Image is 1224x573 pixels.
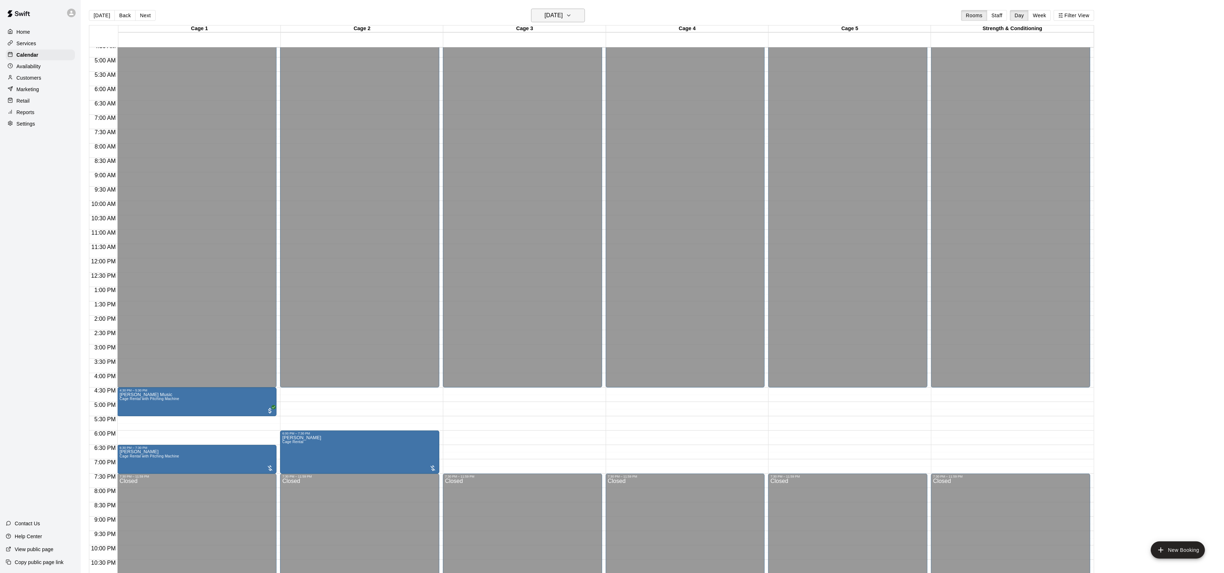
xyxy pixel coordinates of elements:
[16,28,30,36] p: Home
[608,475,763,478] div: 7:30 PM – 11:59 PM
[16,63,41,70] p: Availability
[961,10,987,21] button: Rooms
[282,475,437,478] div: 7:30 PM – 11:59 PM
[93,402,118,408] span: 5:00 PM
[93,129,118,135] span: 7:30 AM
[93,158,118,164] span: 8:30 AM
[119,475,274,478] div: 7:30 PM – 11:59 PM
[933,475,1088,478] div: 7:30 PM – 11:59 PM
[15,520,40,527] p: Contact Us
[6,61,75,72] a: Availability
[90,201,118,207] span: 10:00 AM
[16,51,38,58] p: Calendar
[15,559,63,566] p: Copy public page link
[93,531,118,537] span: 9:30 PM
[6,72,75,83] a: Customers
[1010,10,1029,21] button: Day
[280,431,439,474] div: 6:00 PM – 7:30 PM: Scott Cheatham
[93,57,118,64] span: 5:00 AM
[93,431,118,437] span: 6:00 PM
[1054,10,1094,21] button: Filter View
[135,10,155,21] button: Next
[119,454,179,458] span: Cage Rental with Pitching Machine
[90,230,118,236] span: 11:00 AM
[93,115,118,121] span: 7:00 AM
[16,40,36,47] p: Services
[6,118,75,129] a: Settings
[769,25,931,32] div: Cage 5
[93,287,118,293] span: 1:00 PM
[93,517,118,523] span: 9:00 PM
[93,172,118,178] span: 9:00 AM
[606,25,769,32] div: Cage 4
[531,9,585,22] button: [DATE]
[89,10,115,21] button: [DATE]
[282,440,303,444] span: Cage Rental
[445,475,600,478] div: 7:30 PM – 11:59 PM
[119,446,274,450] div: 6:30 PM – 7:30 PM
[16,74,41,81] p: Customers
[93,301,118,307] span: 1:30 PM
[16,86,39,93] p: Marketing
[93,330,118,336] span: 2:30 PM
[93,388,118,394] span: 4:30 PM
[90,244,118,250] span: 11:30 AM
[119,397,179,401] span: Cage Rental with Pitching Machine
[117,388,277,416] div: 4:30 PM – 5:30 PM: Sean Music
[1028,10,1051,21] button: Week
[89,560,117,566] span: 10:30 PM
[15,533,42,540] p: Help Center
[93,359,118,365] span: 3:30 PM
[90,215,118,221] span: 10:30 AM
[544,10,563,20] h6: [DATE]
[89,258,117,264] span: 12:00 PM
[266,407,274,414] span: All customers have paid
[16,120,35,127] p: Settings
[6,50,75,60] a: Calendar
[93,416,118,422] span: 5:30 PM
[114,10,136,21] button: Back
[931,25,1093,32] div: Strength & Conditioning
[119,389,274,392] div: 4:30 PM – 5:30 PM
[282,432,437,435] div: 6:00 PM – 7:30 PM
[89,545,117,551] span: 10:00 PM
[93,100,118,107] span: 6:30 AM
[93,488,118,494] span: 8:00 PM
[93,445,118,451] span: 6:30 PM
[6,107,75,118] a: Reports
[93,86,118,92] span: 6:00 AM
[93,144,118,150] span: 8:00 AM
[987,10,1007,21] button: Staff
[93,502,118,508] span: 8:30 PM
[93,187,118,193] span: 9:30 AM
[15,546,53,553] p: View public page
[118,25,281,32] div: Cage 1
[443,25,606,32] div: Cage 3
[16,97,30,104] p: Retail
[6,38,75,49] a: Services
[93,316,118,322] span: 2:00 PM
[6,95,75,106] a: Retail
[117,445,277,474] div: 6:30 PM – 7:30 PM: Scott Cheatham
[6,84,75,95] a: Marketing
[93,344,118,351] span: 3:00 PM
[89,273,117,279] span: 12:30 PM
[93,373,118,379] span: 4:00 PM
[93,459,118,465] span: 7:00 PM
[93,474,118,480] span: 7:30 PM
[6,27,75,37] a: Home
[281,25,443,32] div: Cage 2
[16,109,34,116] p: Reports
[93,72,118,78] span: 5:30 AM
[770,475,925,478] div: 7:30 PM – 11:59 PM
